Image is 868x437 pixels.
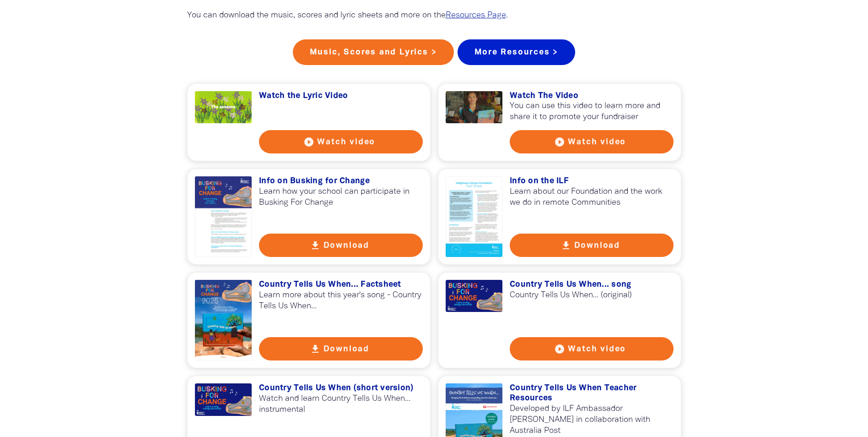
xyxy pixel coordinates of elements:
h3: Info on the ILF [510,176,674,186]
i: play_circle_filled [554,344,565,355]
h3: Watch The Video [510,91,674,101]
button: get_app Download [259,337,423,361]
i: play_circle_filled [303,137,314,147]
h3: Country Tells Us When... Factsheet [259,280,423,290]
h3: Country Tells Us When (short version) [259,383,423,393]
i: get_app [310,240,321,251]
a: Resources Page [446,11,506,19]
a: Music, Scores and Lyrics > [293,39,454,65]
button: get_app Download [259,234,423,257]
button: get_app Download [510,234,674,257]
i: get_app [310,344,321,355]
h3: Watch the Lyric Video [259,91,423,101]
button: play_circle_filled Watch video [259,130,423,153]
button: play_circle_filled Watch video [510,130,674,153]
i: get_app [561,240,571,251]
button: play_circle_filled Watch video [510,337,674,361]
i: play_circle_filled [554,137,565,147]
p: You can download the music, scores and lyric sheets and more on the . [187,10,681,21]
h3: Info on Busking for Change [259,176,423,186]
h3: Country Tells Us When... song [510,280,674,290]
a: More Resources > [458,39,576,65]
h3: Country Tells Us When Teacher Resources [510,383,674,403]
